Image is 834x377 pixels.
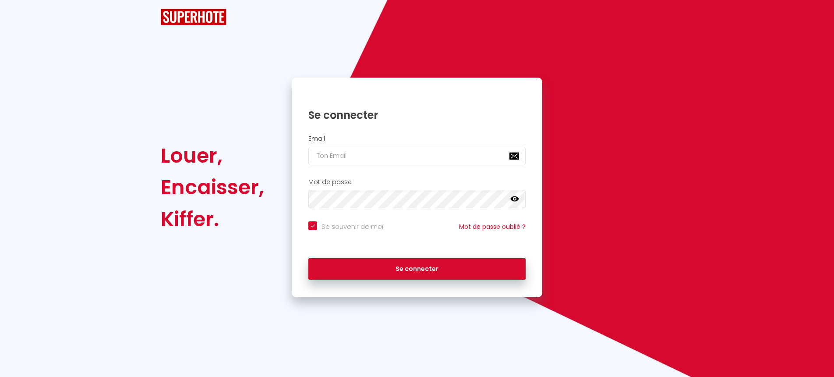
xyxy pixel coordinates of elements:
h2: Email [308,135,526,142]
h1: Se connecter [308,108,526,122]
a: Mot de passe oublié ? [459,222,526,231]
div: Louer, [161,140,264,171]
input: Ton Email [308,147,526,165]
h2: Mot de passe [308,178,526,186]
div: Encaisser, [161,171,264,203]
img: SuperHote logo [161,9,226,25]
div: Kiffer. [161,203,264,235]
button: Se connecter [308,258,526,280]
